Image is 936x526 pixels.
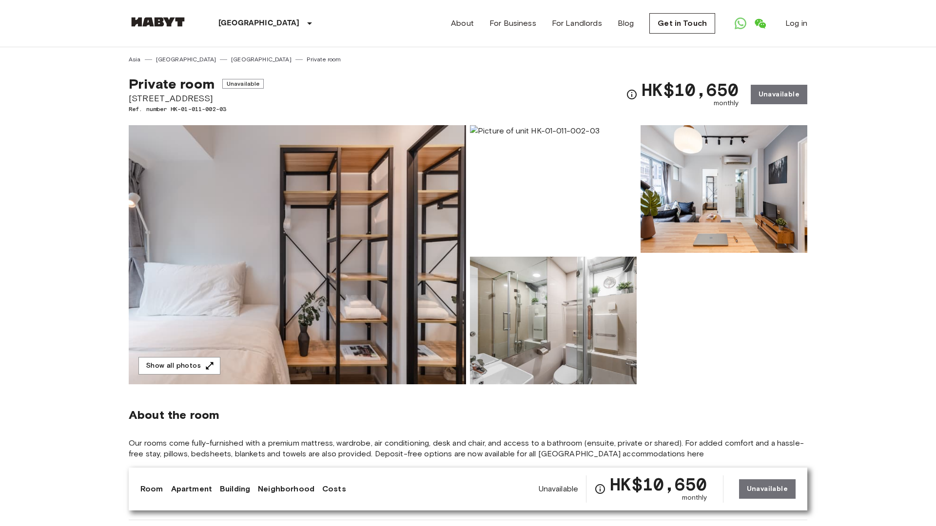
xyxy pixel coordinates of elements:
[129,105,264,113] span: Ref. number HK-01-011-002-03
[171,483,212,495] a: Apartment
[649,13,715,34] a: Get in Touch
[220,483,250,495] a: Building
[682,493,707,503] span: monthly
[470,125,637,253] img: Picture of unit HK-01-011-002-03
[642,81,739,98] span: HK$10,650
[641,125,807,253] img: Picture of unit HK-01-011-002-03
[552,18,602,29] a: For Landlords
[222,79,264,89] span: Unavailable
[610,475,707,493] span: HK$10,650
[626,89,638,100] svg: Check cost overview for full price breakdown. Please note that discounts apply to new joiners onl...
[140,483,163,495] a: Room
[258,483,314,495] a: Neighborhood
[470,257,637,384] img: Picture of unit HK-01-011-002-03
[618,18,634,29] a: Blog
[129,92,264,105] span: [STREET_ADDRESS]
[231,55,292,64] a: [GEOGRAPHIC_DATA]
[731,14,750,33] a: Open WhatsApp
[489,18,536,29] a: For Business
[129,125,466,384] img: Marketing picture of unit HK-01-011-002-03
[129,55,141,64] a: Asia
[218,18,300,29] p: [GEOGRAPHIC_DATA]
[539,484,579,494] span: Unavailable
[129,438,807,459] span: Our rooms come fully-furnished with a premium mattress, wardrobe, air conditioning, desk and chai...
[129,75,214,92] span: Private room
[138,357,220,375] button: Show all photos
[750,14,770,33] a: Open WeChat
[594,483,606,495] svg: Check cost overview for full price breakdown. Please note that discounts apply to new joiners onl...
[714,98,739,108] span: monthly
[307,55,341,64] a: Private room
[451,18,474,29] a: About
[129,408,807,422] span: About the room
[785,18,807,29] a: Log in
[322,483,346,495] a: Costs
[129,17,187,27] img: Habyt
[156,55,216,64] a: [GEOGRAPHIC_DATA]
